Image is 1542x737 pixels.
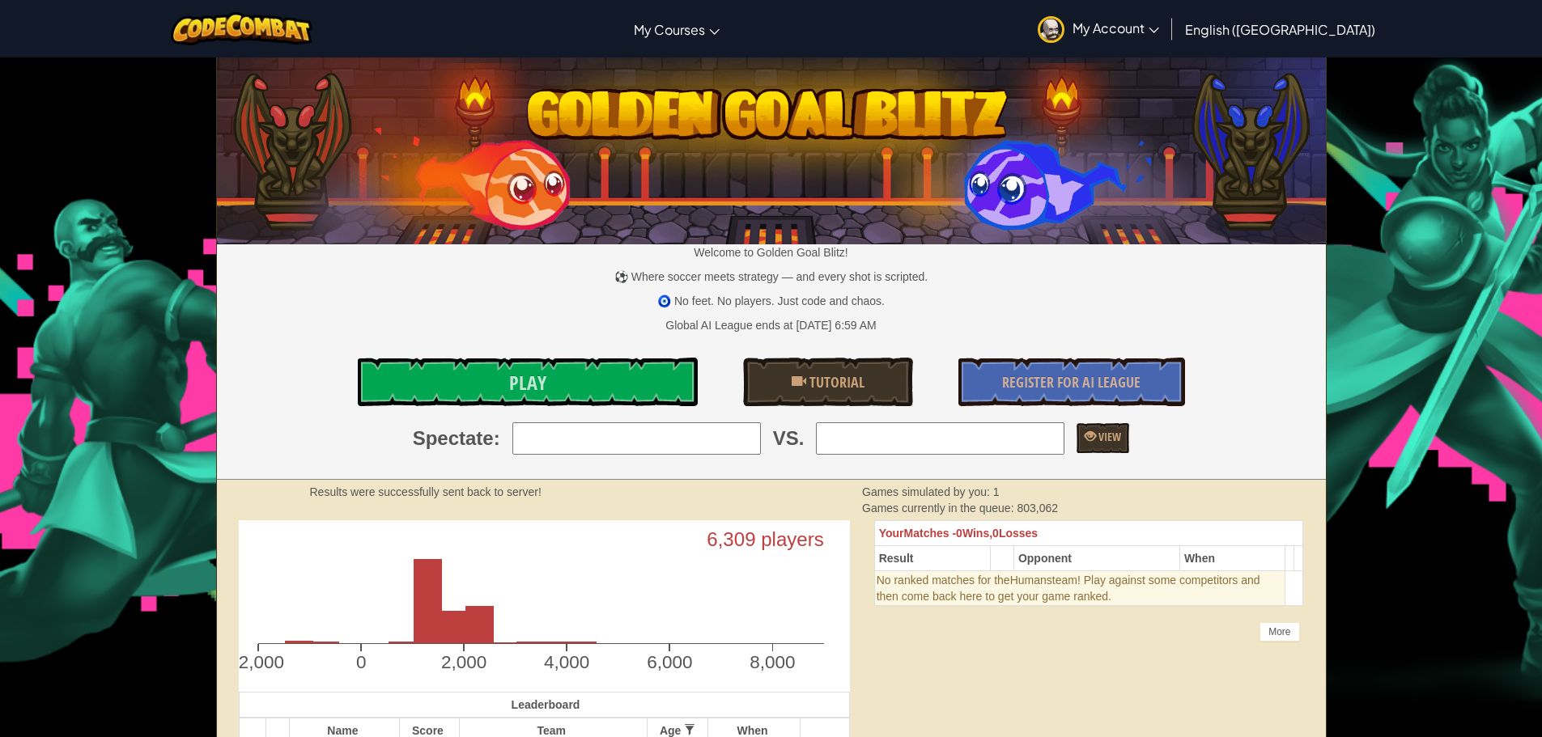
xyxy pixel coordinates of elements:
a: Register for AI League [958,358,1185,406]
span: 1 [993,485,1000,498]
span: : [494,425,500,452]
span: English ([GEOGRAPHIC_DATA]) [1185,21,1375,38]
span: View [1096,429,1121,444]
span: Your [879,527,904,540]
span: Wins, [962,527,992,540]
p: Welcome to Golden Goal Blitz! [217,244,1326,260]
th: When [1179,546,1285,571]
div: More [1260,622,1299,642]
text: 4,000 [544,652,589,672]
span: No ranked matches for the [877,574,1010,587]
span: Leaderboard [512,698,580,711]
a: English ([GEOGRAPHIC_DATA]) [1177,7,1383,51]
text: 2,000 [441,652,486,672]
span: Games currently in the queue: [862,502,1017,515]
span: Register for AI League [1002,372,1141,392]
p: ⚽ Where soccer meets strategy — and every shot is scripted. [217,269,1326,285]
span: Games simulated by you: [862,485,993,498]
span: Spectate [413,425,494,452]
th: Opponent [1013,546,1179,571]
span: Matches - [904,527,957,540]
text: -2,000 [232,652,284,672]
td: Humans [874,571,1285,606]
text: 8,000 [750,652,795,672]
text: 6,000 [647,652,692,672]
th: 0 0 [874,521,1303,546]
img: avatar [1038,16,1064,43]
span: 803,062 [1017,502,1058,515]
a: My Account [1030,3,1167,54]
a: My Courses [626,7,728,51]
span: My Courses [634,21,705,38]
text: 6,309 players [707,528,824,550]
span: VS. [773,425,805,452]
span: My Account [1073,19,1159,36]
strong: Results were successfully sent back to server! [310,485,542,498]
img: Golden Goal [217,51,1326,244]
p: 🧿 No feet. No players. Just code and chaos. [217,293,1326,309]
div: Global AI League ends at [DATE] 6:59 AM [665,317,876,333]
a: Tutorial [743,358,913,406]
span: team! Play against some competitors and then come back here to get your game ranked. [877,574,1260,603]
span: Play [509,370,546,396]
th: Result [874,546,990,571]
img: CodeCombat logo [171,12,312,45]
span: Tutorial [806,372,864,392]
span: Losses [999,527,1038,540]
text: 0 [355,652,366,672]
